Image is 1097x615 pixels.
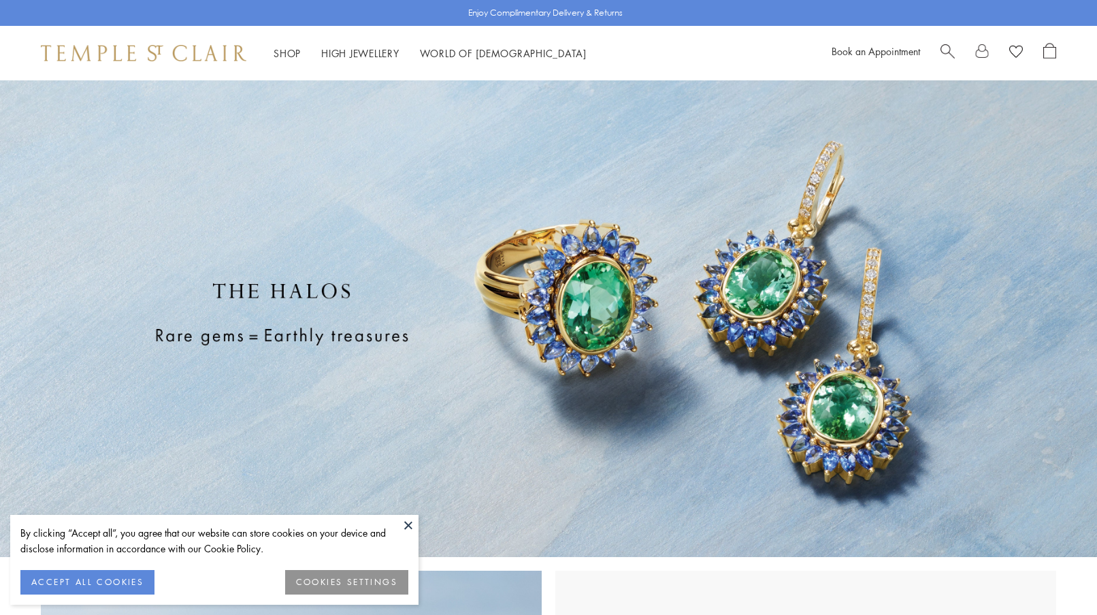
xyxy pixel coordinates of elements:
[940,43,955,63] a: Search
[832,44,920,58] a: Book an Appointment
[468,6,623,20] p: Enjoy Complimentary Delivery & Returns
[420,46,587,60] a: World of [DEMOGRAPHIC_DATA]World of [DEMOGRAPHIC_DATA]
[1009,43,1023,63] a: View Wishlist
[274,45,587,62] nav: Main navigation
[274,46,301,60] a: ShopShop
[20,525,408,556] div: By clicking “Accept all”, you agree that our website can store cookies on your device and disclos...
[41,45,246,61] img: Temple St. Clair
[285,570,408,595] button: COOKIES SETTINGS
[20,570,154,595] button: ACCEPT ALL COOKIES
[1043,43,1056,63] a: Open Shopping Bag
[321,46,399,60] a: High JewelleryHigh Jewellery
[1029,551,1083,601] iframe: Gorgias live chat messenger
